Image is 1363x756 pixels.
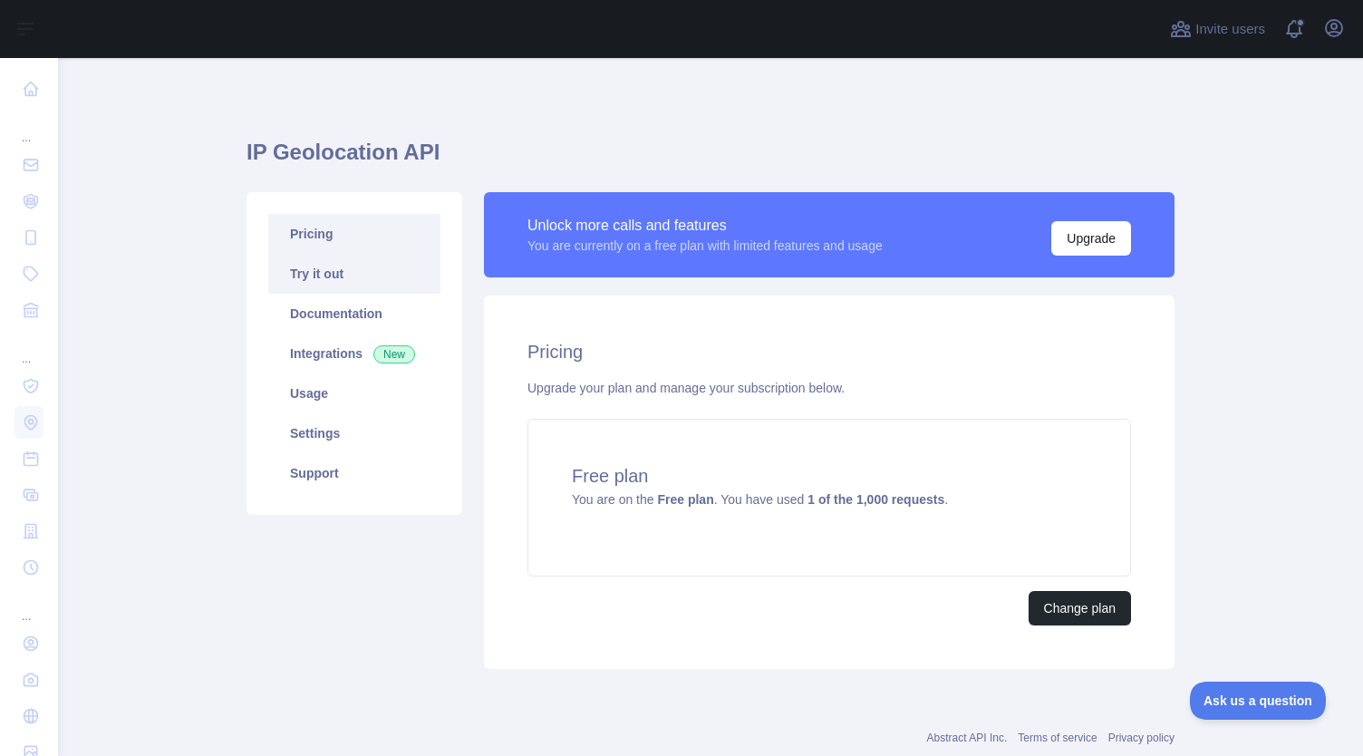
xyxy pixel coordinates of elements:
h2: Pricing [527,339,1131,364]
div: You are currently on a free plan with limited features and usage [527,237,883,255]
iframe: Toggle Customer Support [1190,682,1327,720]
button: Change plan [1029,591,1131,625]
button: Upgrade [1051,221,1131,256]
span: New [373,345,415,363]
span: Invite users [1195,19,1265,40]
a: Terms of service [1018,732,1097,744]
a: Integrations New [268,334,440,373]
a: Abstract API Inc. [927,732,1008,744]
div: Unlock more calls and features [527,215,883,237]
a: Usage [268,373,440,413]
h4: Free plan [572,463,1087,489]
strong: 1 of the 1,000 requests [807,492,944,507]
a: Try it out [268,254,440,294]
div: ... [14,587,43,624]
a: Settings [268,413,440,453]
div: ... [14,330,43,366]
a: Pricing [268,214,440,254]
h1: IP Geolocation API [246,138,1174,181]
span: You are on the . You have used . [572,492,948,507]
a: Privacy policy [1108,732,1174,744]
strong: Free plan [657,492,713,507]
div: Upgrade your plan and manage your subscription below. [527,379,1131,397]
button: Invite users [1166,15,1269,44]
a: Support [268,453,440,493]
div: ... [14,109,43,145]
a: Documentation [268,294,440,334]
